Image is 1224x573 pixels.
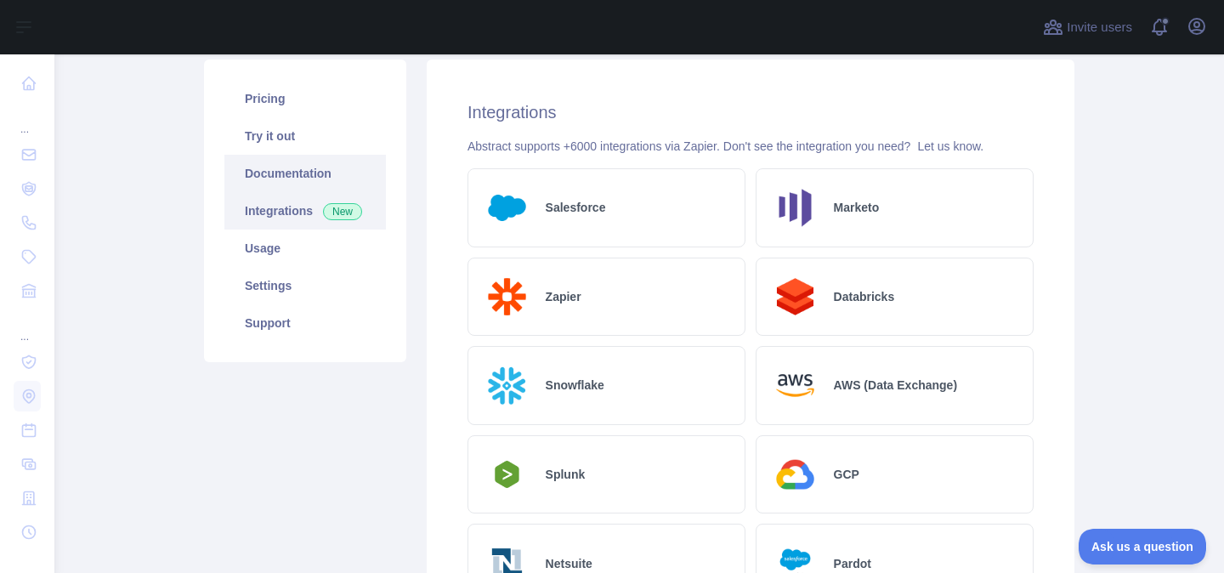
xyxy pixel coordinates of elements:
a: Integrations New [224,192,386,230]
button: Invite users [1040,14,1136,41]
h2: Marketo [834,199,880,216]
img: Logo [770,360,820,411]
h2: Salesforce [546,199,606,216]
a: Try it out [224,117,386,155]
h2: Pardot [834,555,871,572]
span: Invite users [1067,18,1132,37]
h2: GCP [834,466,859,483]
a: Support [224,304,386,342]
a: Usage [224,230,386,267]
a: Documentation [224,155,386,192]
img: Logo [482,272,532,322]
img: Logo [770,183,820,233]
h2: Integrations [467,100,1034,124]
h2: Databricks [834,288,895,305]
a: Settings [224,267,386,304]
img: Logo [482,183,532,233]
img: Logo [770,272,820,322]
div: Abstract supports +6000 integrations via Zapier. Don't see the integration you need? [467,138,1034,155]
h2: Splunk [546,466,586,483]
iframe: Toggle Customer Support [1079,529,1207,564]
h2: Snowflake [546,377,604,394]
img: Logo [482,456,532,493]
a: Pricing [224,80,386,117]
div: ... [14,309,41,343]
img: Logo [482,360,532,411]
h2: Netsuite [546,555,592,572]
h2: Zapier [546,288,581,305]
img: Logo [770,450,820,500]
div: ... [14,102,41,136]
h2: AWS (Data Exchange) [834,377,957,394]
span: New [323,203,362,220]
a: Let us know. [917,139,983,153]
